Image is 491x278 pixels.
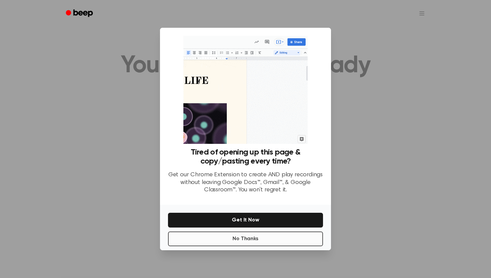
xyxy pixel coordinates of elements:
[168,148,323,166] h3: Tired of opening up this page & copy/pasting every time?
[168,213,323,227] button: Get It Now
[414,5,430,21] button: Open menu
[168,171,323,194] p: Get our Chrome Extension to create AND play recordings without leaving Google Docs™, Gmail™, & Go...
[168,231,323,246] button: No Thanks
[61,7,99,20] a: Beep
[183,36,307,144] img: Beep extension in action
